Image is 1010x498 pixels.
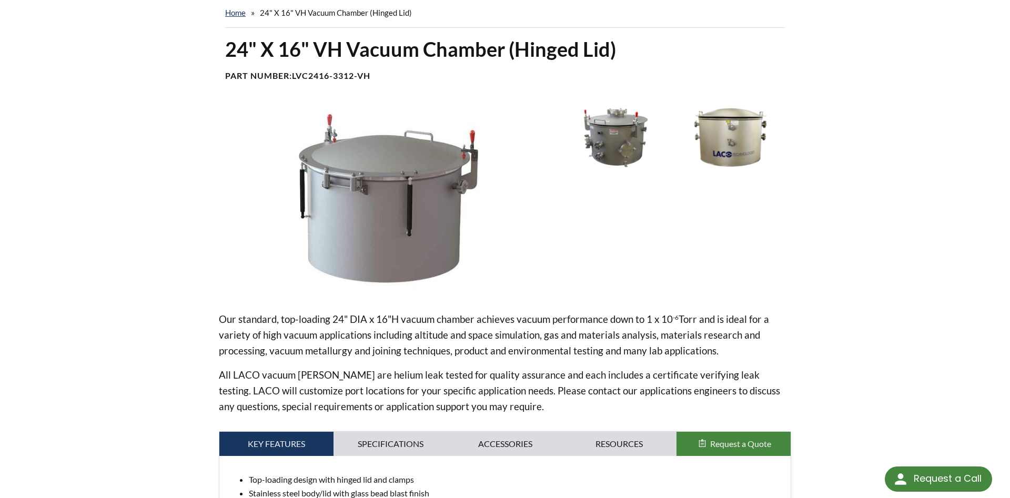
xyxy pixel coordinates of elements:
[676,432,791,456] button: Request a Quote
[710,439,771,449] span: Request a Quote
[292,70,370,80] b: LVC2416-3312-VH
[225,8,246,17] a: home
[225,70,785,82] h4: Part Number:
[219,367,791,414] p: All LACO vacuum [PERSON_NAME] are helium leak tested for quality assurance and each includes a ce...
[914,466,982,491] div: Request a Call
[219,107,554,294] img: LVC2416-3312-VH Vacuum Chamber, hinge rear view
[219,432,334,456] a: Key Features
[676,107,786,168] img: Series VH Chamber with hinged lid, front view
[334,432,448,456] a: Specifications
[225,36,785,62] h1: 24" X 16" VH Vacuum Chamber (Hinged Lid)
[249,473,782,486] li: Top-loading design with hinged lid and clamps
[562,107,672,168] img: Series VH Chamber with Custom Ports, rear view
[260,8,412,17] span: 24" X 16" VH Vacuum Chamber (Hinged Lid)
[448,432,562,456] a: Accessories
[892,471,909,487] img: round button
[673,313,679,321] sup: -6
[219,311,791,359] p: Our standard, top-loading 24" DIA x 16"H vacuum chamber achieves vacuum performance down to 1 x 1...
[562,432,676,456] a: Resources
[885,466,992,492] div: Request a Call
